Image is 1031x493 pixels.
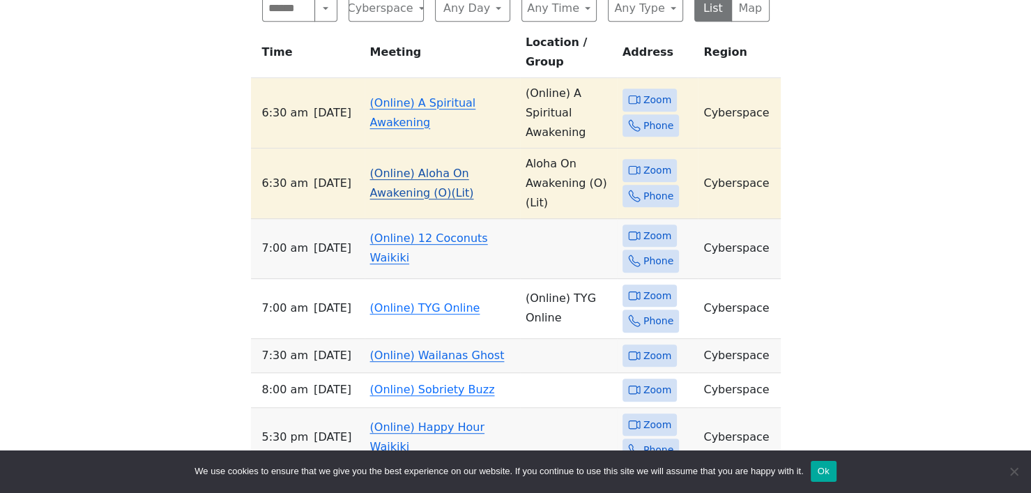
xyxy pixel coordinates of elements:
[811,461,837,482] button: Ok
[314,298,351,318] span: [DATE]
[520,279,617,339] td: (Online) TYG Online
[643,252,673,270] span: Phone
[370,232,488,264] a: (Online) 12 Coconuts Waikiki
[643,441,673,459] span: Phone
[643,287,671,305] span: Zoom
[370,420,484,453] a: (Online) Happy Hour Waikiki
[262,427,309,447] span: 5:30 PM
[643,381,671,399] span: Zoom
[1007,464,1021,478] span: No
[698,149,780,219] td: Cyberspace
[643,312,673,330] span: Phone
[698,219,780,279] td: Cyberspace
[370,383,495,396] a: (Online) Sobriety Buzz
[262,380,308,400] span: 8:00 AM
[365,33,520,78] th: Meeting
[251,33,365,78] th: Time
[314,380,351,400] span: [DATE]
[617,33,698,78] th: Address
[370,167,474,199] a: (Online) Aloha On Awakening (O)(Lit)
[520,149,617,219] td: Aloha On Awakening (O) (Lit)
[643,416,671,434] span: Zoom
[643,91,671,109] span: Zoom
[370,301,480,314] a: (Online) TYG Online
[314,238,351,258] span: [DATE]
[314,346,351,365] span: [DATE]
[643,162,671,179] span: Zoom
[698,373,780,408] td: Cyberspace
[698,279,780,339] td: Cyberspace
[314,103,351,123] span: [DATE]
[194,464,803,478] span: We use cookies to ensure that we give you the best experience on our website. If you continue to ...
[262,298,308,318] span: 7:00 AM
[262,174,308,193] span: 6:30 AM
[370,349,505,362] a: (Online) Wailanas Ghost
[314,427,351,447] span: [DATE]
[698,78,780,149] td: Cyberspace
[643,188,673,205] span: Phone
[520,33,617,78] th: Location / Group
[698,408,780,468] td: Cyberspace
[698,33,780,78] th: Region
[262,238,308,258] span: 7:00 AM
[314,174,351,193] span: [DATE]
[643,117,673,135] span: Phone
[698,339,780,374] td: Cyberspace
[643,227,671,245] span: Zoom
[262,103,308,123] span: 6:30 AM
[643,347,671,365] span: Zoom
[370,96,476,129] a: (Online) A Spiritual Awakening
[262,346,308,365] span: 7:30 AM
[520,78,617,149] td: (Online) A Spiritual Awakening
